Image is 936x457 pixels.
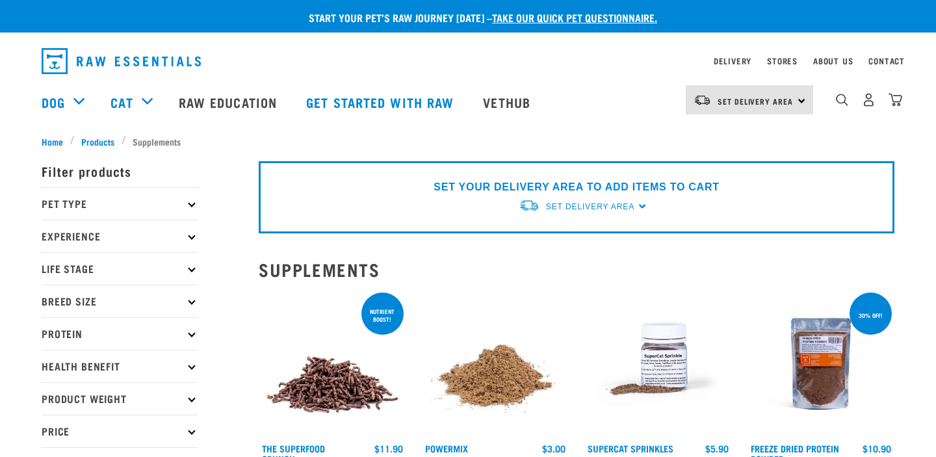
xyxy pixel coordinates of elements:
[75,135,122,148] a: Products
[705,443,729,454] div: $5.90
[42,135,894,148] nav: breadcrumbs
[584,290,732,437] img: Plastic Container of SuperCat Sprinkles With Product Shown Outside Of The Bottle
[42,415,198,447] p: Price
[718,99,793,103] span: Set Delivery Area
[422,290,569,437] img: Pile Of PowerMix For Pets
[42,350,198,382] p: Health Benefit
[374,443,403,454] div: $11.90
[42,155,198,187] p: Filter products
[889,93,902,107] img: home-icon@2x.png
[868,59,905,63] a: Contact
[813,59,853,63] a: About Us
[81,135,114,148] span: Products
[747,290,895,437] img: FD Protein Powder
[42,285,198,317] p: Breed Size
[42,135,70,148] a: Home
[293,76,470,128] a: Get started with Raw
[42,317,198,350] p: Protein
[519,199,539,213] img: van-moving.png
[42,187,198,220] p: Pet Type
[42,48,201,74] img: Raw Essentials Logo
[836,94,848,106] img: home-icon-1@2x.png
[31,43,905,79] nav: dropdown navigation
[767,59,798,63] a: Stores
[42,135,63,148] span: Home
[863,443,891,454] div: $10.90
[714,59,751,63] a: Delivery
[853,306,889,325] div: 30% off!
[110,92,133,112] a: Cat
[259,259,894,280] h2: Supplements
[588,446,673,450] a: Supercat Sprinkles
[42,220,198,252] p: Experience
[42,382,198,415] p: Product Weight
[425,446,468,450] a: Powermix
[42,252,198,285] p: Life Stage
[361,302,404,329] div: nutrient boost!
[546,202,634,211] span: Set Delivery Area
[862,93,876,107] img: user.png
[492,14,657,20] a: take our quick pet questionnaire.
[694,94,711,106] img: van-moving.png
[166,76,293,128] a: Raw Education
[42,92,65,112] a: Dog
[434,179,719,195] p: SET YOUR DELIVERY AREA TO ADD ITEMS TO CART
[470,76,547,128] a: Vethub
[542,443,565,454] div: $3.00
[259,290,406,437] img: 1311 Superfood Crunch 01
